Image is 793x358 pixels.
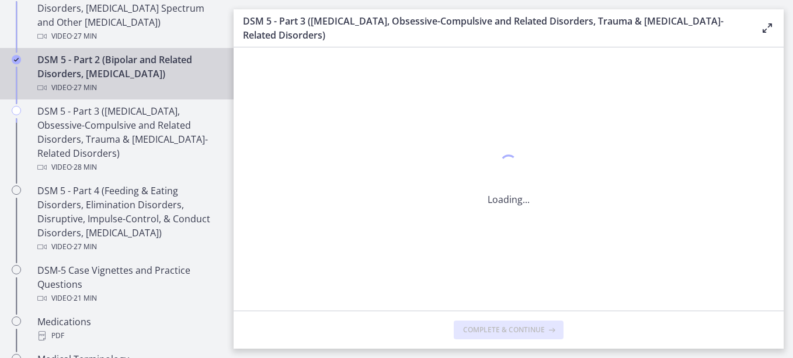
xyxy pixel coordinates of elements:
p: Loading... [488,192,530,206]
div: DSM 5 - Part 3 ([MEDICAL_DATA], Obsessive-Compulsive and Related Disorders, Trauma & [MEDICAL_DAT... [37,104,220,174]
div: Video [37,29,220,43]
span: · 27 min [72,29,97,43]
div: Video [37,240,220,254]
div: PDF [37,329,220,343]
div: Video [37,291,220,305]
i: Completed [12,55,21,64]
div: DSM-5 Case Vignettes and Practice Questions [37,263,220,305]
span: · 28 min [72,160,97,174]
span: · 27 min [72,240,97,254]
span: Complete & continue [463,325,545,335]
div: Medications [37,315,220,343]
div: DSM 5 - Part 4 (Feeding & Eating Disorders, Elimination Disorders, Disruptive, Impulse-Control, &... [37,184,220,254]
div: 1 [488,152,530,178]
div: DSM 5 - Part 2 (Bipolar and Related Disorders, [MEDICAL_DATA]) [37,53,220,95]
div: Video [37,81,220,95]
span: · 21 min [72,291,97,305]
button: Complete & continue [454,321,564,339]
h3: DSM 5 - Part 3 ([MEDICAL_DATA], Obsessive-Compulsive and Related Disorders, Trauma & [MEDICAL_DAT... [243,14,742,42]
span: · 27 min [72,81,97,95]
div: Video [37,160,220,174]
